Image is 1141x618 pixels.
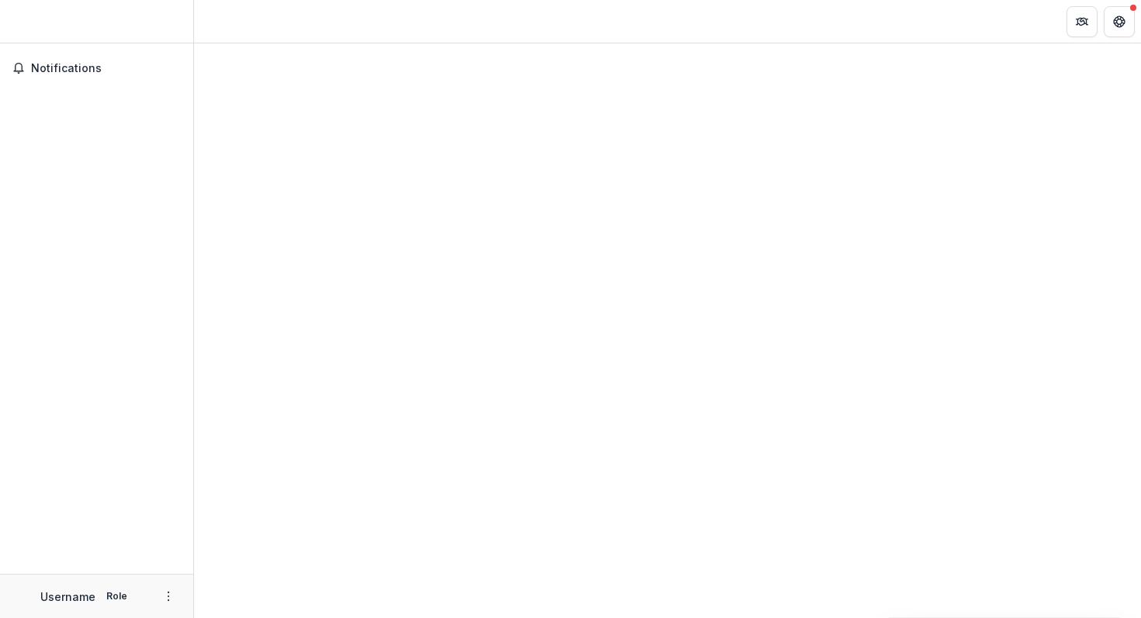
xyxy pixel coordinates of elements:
button: Get Help [1104,6,1135,37]
p: Role [102,589,132,603]
button: Partners [1066,6,1098,37]
button: More [159,587,178,606]
button: Notifications [6,56,187,81]
span: Notifications [31,62,181,75]
p: Username [40,589,95,605]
